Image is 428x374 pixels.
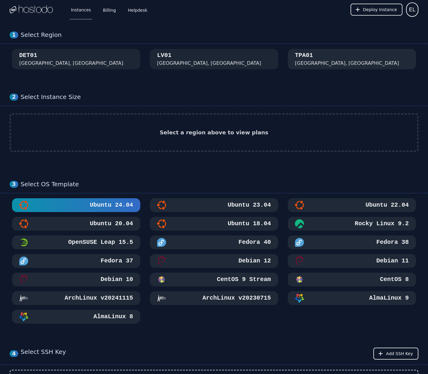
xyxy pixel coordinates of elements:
[67,238,133,247] h3: OpenSUSE Leap 15.5
[150,254,278,268] button: Debian 12Debian 12
[368,294,409,302] h3: AlmaLinux 9
[12,273,140,286] button: Debian 10Debian 10
[21,93,418,101] div: Select Instance Size
[12,198,140,212] button: Ubuntu 24.04Ubuntu 24.04
[295,60,399,67] div: [GEOGRAPHIC_DATA], [GEOGRAPHIC_DATA]
[10,31,18,38] div: 1
[150,291,278,305] button: ArchLinux v20230715ArchLinux v20230715
[288,273,416,286] button: CentOS 8CentOS 8
[237,257,271,265] h3: Debian 12
[19,51,37,60] div: DET01
[288,235,416,249] button: Fedora 38Fedora 38
[295,201,304,210] img: Ubuntu 22.04
[63,294,133,302] h3: ArchLinux v20241115
[373,348,418,360] button: Add SSH Key
[157,60,261,67] div: [GEOGRAPHIC_DATA], [GEOGRAPHIC_DATA]
[288,291,416,305] button: AlmaLinux 9AlmaLinux 9
[19,294,28,303] img: ArchLinux v20241115
[406,2,418,17] button: User menu
[150,235,278,249] button: Fedora 40Fedora 40
[12,310,140,324] button: AlmaLinux 8AlmaLinux 8
[150,217,278,231] button: Ubuntu 18.04Ubuntu 18.04
[295,294,304,303] img: AlmaLinux 9
[157,275,166,284] img: CentOS 9 Stream
[226,201,271,209] h3: Ubuntu 23.04
[150,273,278,286] button: CentOS 9 StreamCentOS 9 Stream
[89,201,133,209] h3: Ubuntu 24.04
[12,235,140,249] button: OpenSUSE Leap 15.5 MinimalOpenSUSE Leap 15.5
[150,49,278,69] button: LV01 [GEOGRAPHIC_DATA], [GEOGRAPHIC_DATA]
[201,294,271,302] h3: ArchLinux v20230715
[295,51,313,60] div: TPA01
[157,238,166,247] img: Fedora 40
[12,49,140,69] button: DET01 [GEOGRAPHIC_DATA], [GEOGRAPHIC_DATA]
[157,219,166,228] img: Ubuntu 18.04
[375,238,409,247] h3: Fedora 38
[150,198,278,212] button: Ubuntu 23.04Ubuntu 23.04
[237,238,271,247] h3: Fedora 40
[19,201,28,210] img: Ubuntu 24.04
[21,31,418,39] div: Select Region
[295,238,304,247] img: Fedora 38
[19,219,28,228] img: Ubuntu 20.04
[354,220,409,228] h3: Rocky Linux 9.2
[10,181,18,188] div: 3
[12,217,140,231] button: Ubuntu 20.04Ubuntu 20.04
[10,5,53,14] img: Logo
[288,254,416,268] button: Debian 11Debian 11
[12,254,140,268] button: Fedora 37Fedora 37
[19,60,123,67] div: [GEOGRAPHIC_DATA], [GEOGRAPHIC_DATA]
[364,201,409,209] h3: Ubuntu 22.04
[99,257,133,265] h3: Fedora 37
[295,219,304,228] img: Rocky Linux 9.2
[288,198,416,212] button: Ubuntu 22.04Ubuntu 22.04
[295,275,304,284] img: CentOS 8
[157,256,166,265] img: Debian 12
[10,350,18,357] div: 4
[288,217,416,231] button: Rocky Linux 9.2Rocky Linux 9.2
[99,275,133,284] h3: Debian 10
[21,181,418,188] div: Select OS Template
[157,294,166,303] img: ArchLinux v20230715
[226,220,271,228] h3: Ubuntu 18.04
[92,313,133,321] h3: AlmaLinux 8
[351,4,402,16] button: Deploy Instance
[19,312,28,321] img: AlmaLinux 8
[10,94,18,100] div: 2
[21,348,66,360] div: Select SSH Key
[379,275,409,284] h3: CentOS 8
[363,7,397,13] span: Deploy Instance
[19,238,28,247] img: OpenSUSE Leap 15.5 Minimal
[12,291,140,305] button: ArchLinux v20241115ArchLinux v20241115
[216,275,271,284] h3: CentOS 9 Stream
[19,275,28,284] img: Debian 10
[386,351,413,357] span: Add SSH Key
[295,256,304,265] img: Debian 11
[160,128,269,137] h2: Select a region above to view plans
[157,201,166,210] img: Ubuntu 23.04
[157,51,172,60] div: LV01
[288,49,416,69] button: TPA01 [GEOGRAPHIC_DATA], [GEOGRAPHIC_DATA]
[409,5,415,14] span: EL
[89,220,133,228] h3: Ubuntu 20.04
[375,257,409,265] h3: Debian 11
[19,256,28,265] img: Fedora 37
